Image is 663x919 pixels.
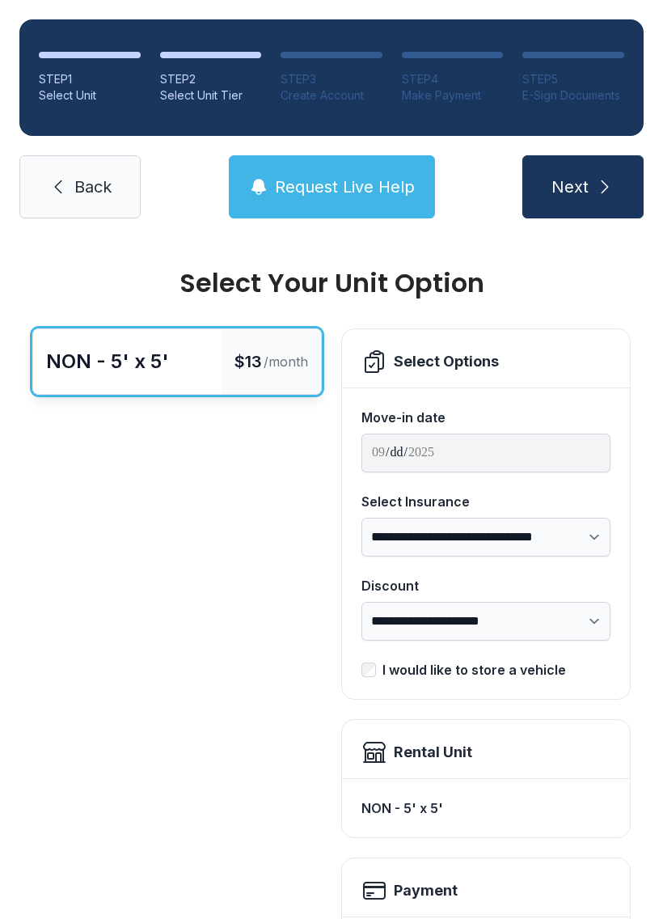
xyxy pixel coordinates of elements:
div: STEP 2 [160,71,262,87]
span: $13 [234,350,262,373]
div: I would like to store a vehicle [382,660,566,680]
div: Select Unit [39,87,141,104]
span: /month [264,352,308,371]
div: Select Unit Tier [160,87,262,104]
div: Move-in date [361,408,610,427]
div: STEP 3 [281,71,382,87]
div: Select Options [394,350,499,373]
div: STEP 4 [402,71,504,87]
div: Discount [361,576,610,595]
span: Request Live Help [275,176,415,198]
span: Next [551,176,589,198]
input: Move-in date [361,434,610,472]
select: Select Insurance [361,518,610,557]
div: NON - 5' x 5' [361,792,610,824]
div: E-Sign Documents [522,87,624,104]
div: Rental Unit [394,741,472,764]
select: Discount [361,602,610,641]
div: Make Payment [402,87,504,104]
div: Create Account [281,87,382,104]
div: STEP 1 [39,71,141,87]
div: Select Your Unit Option [32,270,631,296]
span: Back [74,176,112,198]
div: STEP 5 [522,71,624,87]
div: Select Insurance [361,492,610,511]
h2: Payment [394,879,458,902]
div: NON - 5' x 5' [46,349,169,375]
